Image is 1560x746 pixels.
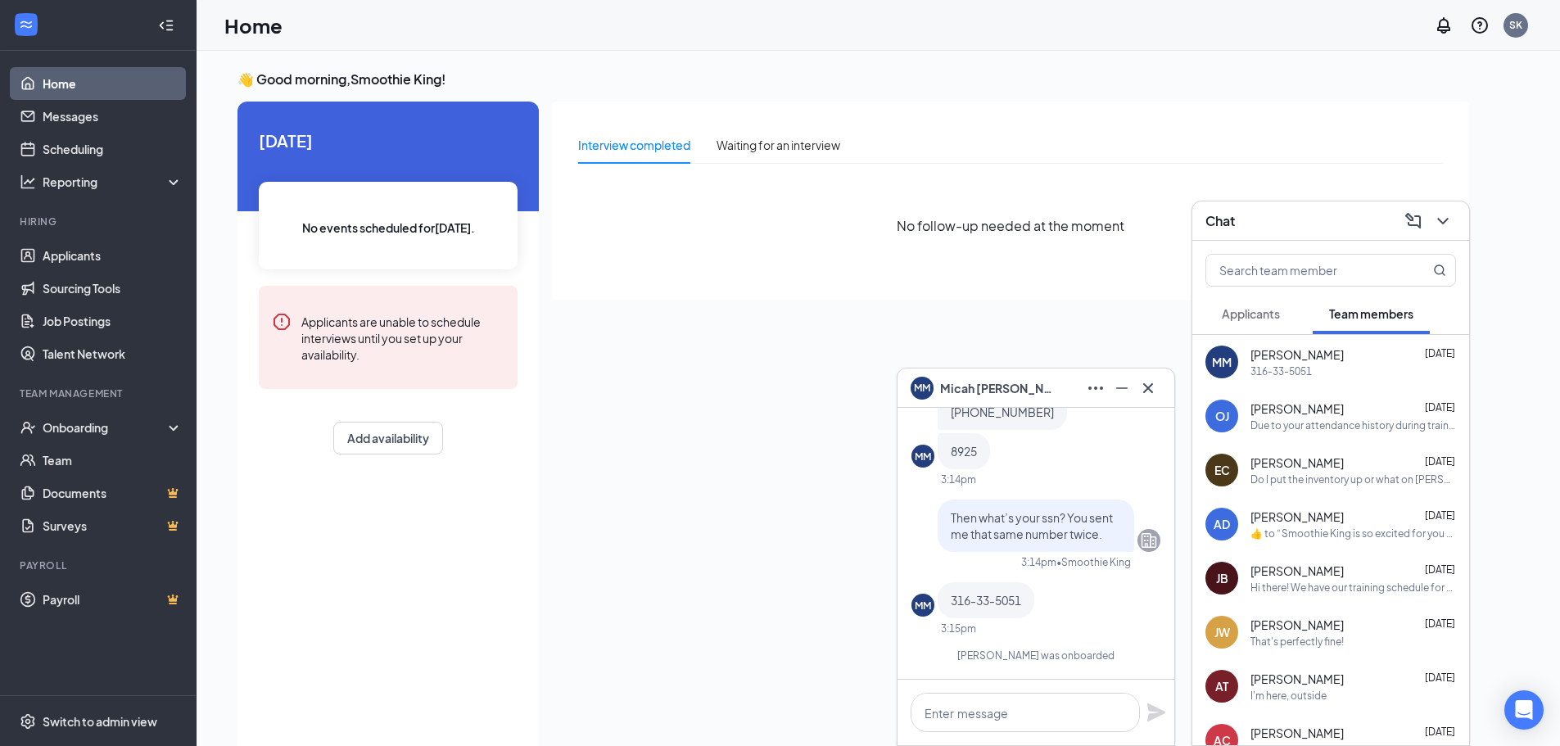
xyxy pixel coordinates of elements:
[1214,624,1230,640] div: JW
[1250,563,1344,579] span: [PERSON_NAME]
[578,136,690,154] div: Interview completed
[1329,306,1413,321] span: Team members
[43,337,183,370] a: Talent Network
[259,128,518,153] span: [DATE]
[1109,375,1135,401] button: Minimize
[1135,375,1161,401] button: Cross
[1021,555,1056,569] div: 3:14pm
[20,215,179,228] div: Hiring
[43,174,183,190] div: Reporting
[951,444,977,459] span: 8925
[1425,726,1455,738] span: [DATE]
[1504,690,1544,730] div: Open Intercom Messenger
[1250,346,1344,363] span: [PERSON_NAME]
[1250,509,1344,525] span: [PERSON_NAME]
[1215,678,1228,694] div: AT
[1214,462,1230,478] div: EC
[20,419,36,436] svg: UserCheck
[20,713,36,730] svg: Settings
[1425,671,1455,684] span: [DATE]
[301,312,504,363] div: Applicants are unable to schedule interviews until you set up your availability.
[1112,378,1132,398] svg: Minimize
[940,379,1055,397] span: Micah [PERSON_NAME]
[224,11,283,39] h1: Home
[1206,255,1400,286] input: Search team member
[43,67,183,100] a: Home
[911,649,1160,662] div: [PERSON_NAME] was onboarded
[1250,418,1456,432] div: Due to your attendance history during training week, we are not eligible to rehire you back on th...
[915,599,931,613] div: MM
[1509,18,1522,32] div: SK
[333,422,443,454] button: Add availability
[1205,212,1235,230] h3: Chat
[1250,725,1344,741] span: [PERSON_NAME]
[43,583,183,616] a: PayrollCrown
[1083,375,1109,401] button: Ellipses
[1250,635,1344,649] div: That's perfectly fine!
[1222,306,1280,321] span: Applicants
[43,477,183,509] a: DocumentsCrown
[20,558,179,572] div: Payroll
[1216,570,1228,586] div: JB
[158,17,174,34] svg: Collapse
[915,450,931,463] div: MM
[1250,527,1456,540] div: ​👍​ to “ Smoothie King is so excited for you to join our team! Do you know anyone else who might ...
[43,272,183,305] a: Sourcing Tools
[1250,581,1456,595] div: Hi there! We have our training schedule for next week. Each day is mandatory so we ask that you’r...
[18,16,34,33] svg: WorkstreamLogo
[1250,364,1312,378] div: 316-33-5051
[302,219,475,237] span: No events scheduled for [DATE] .
[1146,703,1166,722] svg: Plane
[20,174,36,190] svg: Analysis
[1138,378,1158,398] svg: Cross
[1139,531,1159,550] svg: Company
[43,509,183,542] a: SurveysCrown
[43,100,183,133] a: Messages
[272,312,292,332] svg: Error
[43,713,157,730] div: Switch to admin view
[1404,211,1423,231] svg: ComposeMessage
[1212,354,1232,370] div: MM
[43,419,169,436] div: Onboarding
[951,593,1021,608] span: 316-33-5051
[1215,408,1229,424] div: OJ
[1250,454,1344,471] span: [PERSON_NAME]
[1250,671,1344,687] span: [PERSON_NAME]
[1470,16,1490,35] svg: QuestionInfo
[1433,264,1446,277] svg: MagnifyingGlass
[1056,555,1131,569] span: • Smoothie King
[1425,563,1455,576] span: [DATE]
[1425,617,1455,630] span: [DATE]
[1400,208,1427,234] button: ComposeMessage
[1425,509,1455,522] span: [DATE]
[941,472,976,486] div: 3:14pm
[1250,689,1327,703] div: I'm here, outside
[1086,378,1106,398] svg: Ellipses
[717,136,840,154] div: Waiting for an interview
[43,305,183,337] a: Job Postings
[1425,401,1455,414] span: [DATE]
[1250,617,1344,633] span: [PERSON_NAME]
[43,444,183,477] a: Team
[237,70,1469,88] h3: 👋 Good morning, Smoothie King !
[20,387,179,400] div: Team Management
[1430,208,1456,234] button: ChevronDown
[1425,455,1455,468] span: [DATE]
[897,215,1124,236] span: No follow-up needed at the moment
[1250,472,1456,486] div: Do I put the inventory up or what on [PERSON_NAME]
[951,510,1113,541] span: Then what’s your ssn? You sent me that same number twice.
[43,239,183,272] a: Applicants
[43,133,183,165] a: Scheduling
[1434,16,1454,35] svg: Notifications
[951,405,1054,419] span: [PHONE_NUMBER]
[1425,347,1455,359] span: [DATE]
[1214,516,1230,532] div: AD
[941,622,976,635] div: 3:15pm
[1250,400,1344,417] span: [PERSON_NAME]
[1433,211,1453,231] svg: ChevronDown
